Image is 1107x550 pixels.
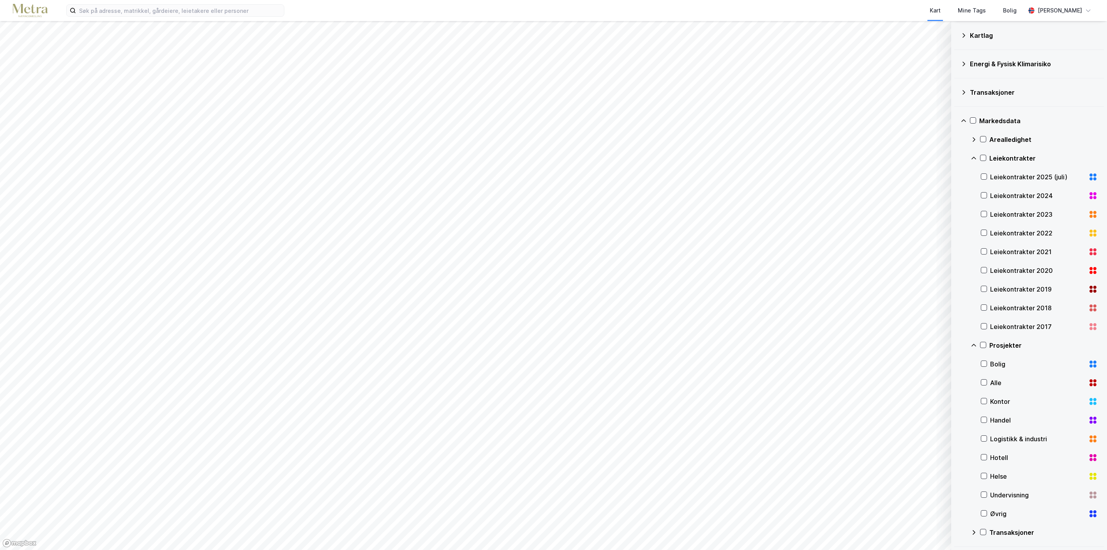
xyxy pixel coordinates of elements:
[990,359,1085,369] div: Bolig
[1068,513,1107,550] iframe: Chat Widget
[990,191,1085,200] div: Leiekontrakter 2024
[979,116,1098,126] div: Markedsdata
[990,378,1085,387] div: Alle
[76,5,284,16] input: Søk på adresse, matrikkel, gårdeiere, leietakere eller personer
[990,228,1085,238] div: Leiekontrakter 2022
[989,528,1098,537] div: Transaksjoner
[990,453,1085,462] div: Hotell
[990,490,1085,500] div: Undervisning
[970,31,1098,40] div: Kartlag
[990,266,1085,275] div: Leiekontrakter 2020
[12,4,48,18] img: metra-logo.256734c3b2bbffee19d4.png
[1038,6,1082,15] div: [PERSON_NAME]
[990,210,1085,219] div: Leiekontrakter 2023
[990,509,1085,518] div: Øvrig
[970,88,1098,97] div: Transaksjoner
[990,472,1085,481] div: Helse
[989,154,1098,163] div: Leiekontrakter
[990,322,1085,331] div: Leiekontrakter 2017
[990,172,1085,182] div: Leiekontrakter 2025 (juli)
[970,59,1098,69] div: Energi & Fysisk Klimarisiko
[1068,513,1107,550] div: Kontrollprogram for chat
[1003,6,1017,15] div: Bolig
[930,6,941,15] div: Kart
[990,247,1085,256] div: Leiekontrakter 2021
[989,135,1098,144] div: Arealledighet
[990,397,1085,406] div: Kontor
[990,416,1085,425] div: Handel
[958,6,986,15] div: Mine Tags
[990,303,1085,313] div: Leiekontrakter 2018
[2,539,37,548] a: Mapbox homepage
[989,341,1098,350] div: Prosjekter
[990,434,1085,444] div: Logistikk & industri
[990,285,1085,294] div: Leiekontrakter 2019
